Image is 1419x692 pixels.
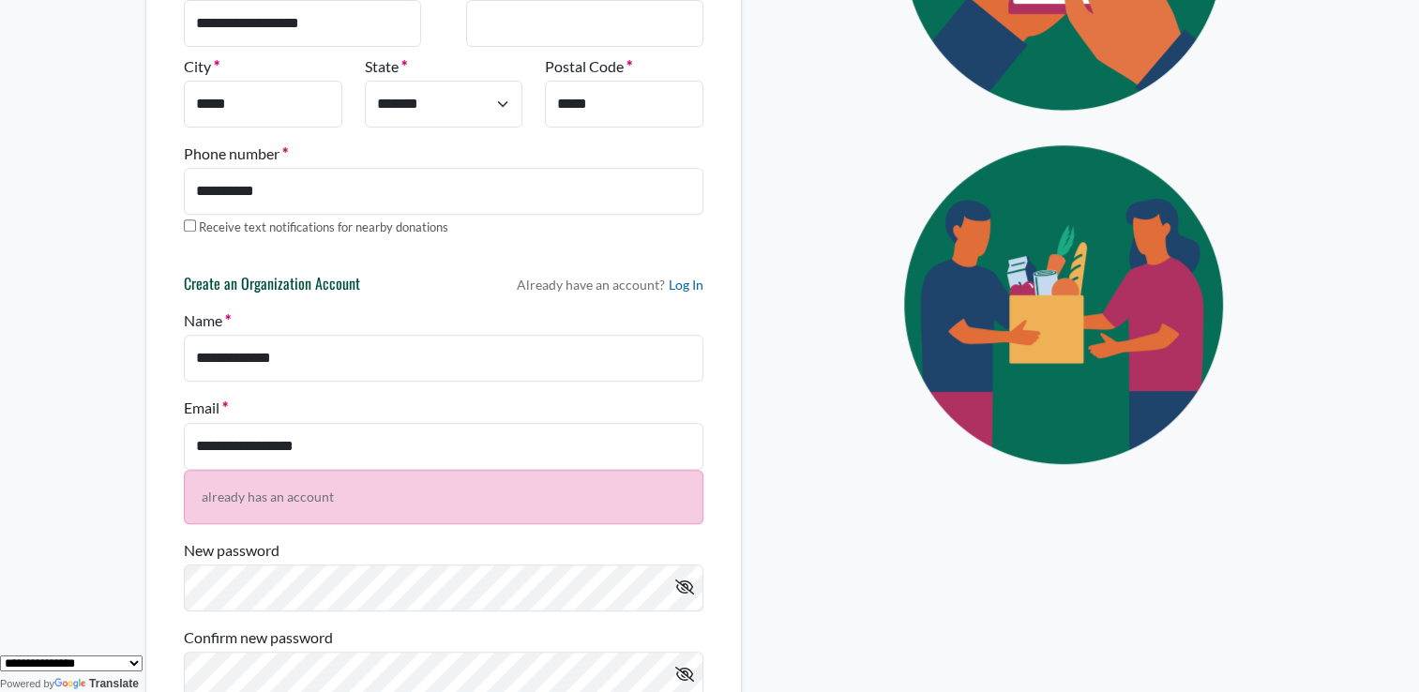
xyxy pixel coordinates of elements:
[184,397,228,419] label: Email
[54,678,89,691] img: Google Translate
[184,275,360,301] h6: Create an Organization Account
[861,128,1274,481] img: Eye Icon
[184,626,333,649] label: Confirm new password
[545,55,632,78] label: Postal Code
[184,309,231,332] label: Name
[184,539,279,562] label: New password
[54,677,139,690] a: Translate
[199,218,448,237] label: Receive text notifications for nearby donations
[184,143,288,165] label: Phone number
[184,470,703,524] p: already has an account
[517,275,703,294] p: Already have an account?
[365,55,407,78] label: State
[669,275,703,294] a: Log In
[184,55,219,78] label: City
